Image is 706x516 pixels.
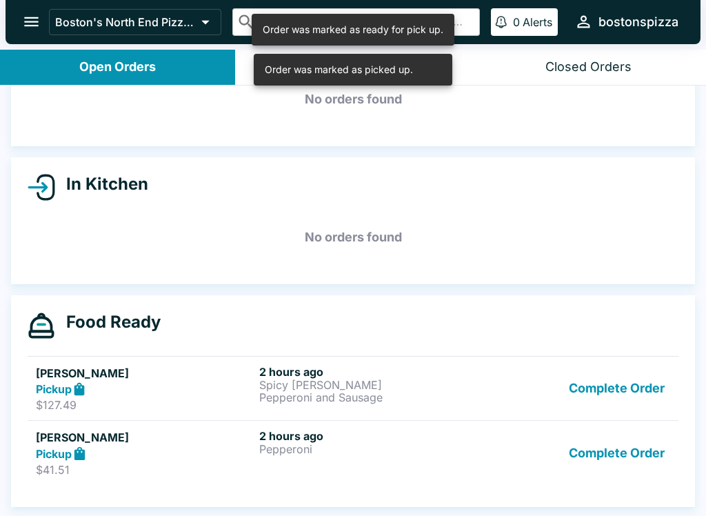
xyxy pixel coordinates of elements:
[49,9,221,35] button: Boston's North End Pizza Bakery
[563,365,670,413] button: Complete Order
[598,14,678,30] div: bostonspizza
[265,58,413,81] div: Order was marked as picked up.
[563,429,670,477] button: Complete Order
[36,463,254,477] p: $41.51
[263,18,443,41] div: Order was marked as ready for pick up.
[36,365,254,381] h5: [PERSON_NAME]
[36,429,254,446] h5: [PERSON_NAME]
[259,391,477,404] p: Pepperoni and Sausage
[545,59,632,75] div: Closed Orders
[28,75,678,124] h5: No orders found
[36,447,72,461] strong: Pickup
[36,398,254,412] p: $127.49
[259,429,477,443] h6: 2 hours ago
[36,382,72,396] strong: Pickup
[513,15,520,29] p: 0
[259,379,477,391] p: Spicy [PERSON_NAME]
[28,212,678,262] h5: No orders found
[523,15,552,29] p: Alerts
[55,312,161,333] h4: Food Ready
[14,4,49,39] button: open drawer
[79,59,156,75] div: Open Orders
[569,7,684,37] button: bostonspizza
[55,15,196,29] p: Boston's North End Pizza Bakery
[28,356,678,421] a: [PERSON_NAME]Pickup$127.492 hours agoSpicy [PERSON_NAME]Pepperoni and SausageComplete Order
[28,420,678,485] a: [PERSON_NAME]Pickup$41.512 hours agoPepperoniComplete Order
[259,365,477,379] h6: 2 hours ago
[55,174,148,195] h4: In Kitchen
[259,443,477,455] p: Pepperoni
